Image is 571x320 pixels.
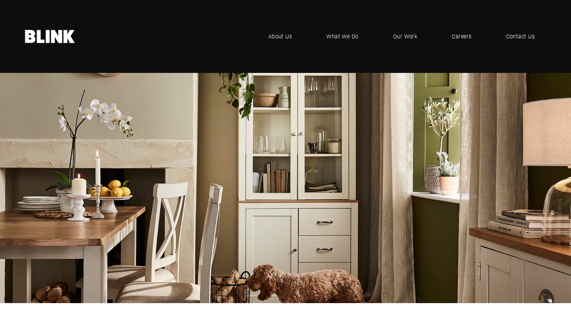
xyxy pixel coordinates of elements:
span: About Us [268,32,292,41]
a: Home [25,30,75,43]
span: What We Do [326,32,359,41]
a: About Us [257,25,304,48]
img: Hello, We are Blink [25,30,75,43]
a: Contact Us [495,25,546,48]
a: What We Do [315,25,370,48]
span: Contact Us [506,32,535,41]
span: Our Work [393,32,418,41]
a: Our Work [382,25,429,48]
a: Careers [440,25,483,48]
span: Careers [452,32,471,41]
